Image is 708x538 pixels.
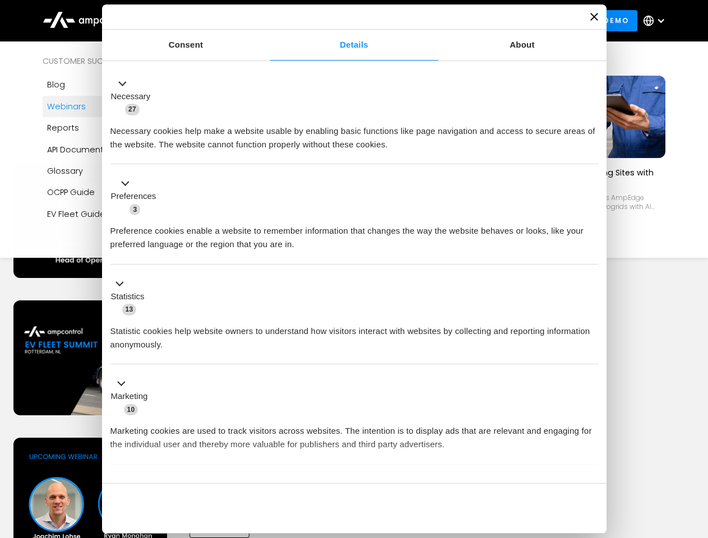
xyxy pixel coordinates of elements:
a: Blog [43,74,182,95]
a: EV Fleet Guide [43,203,182,225]
button: Unclassified (2) [110,477,202,491]
div: Glossary [47,165,83,177]
div: Preference cookies enable a website to remember information that changes the way the website beha... [110,216,598,251]
a: Consent [102,30,270,61]
span: 2 [185,479,196,490]
div: OCPP Guide [47,186,95,198]
div: Webinars [47,100,86,113]
div: Necessary cookies help make a website usable by enabling basic functions like page navigation and... [110,116,598,151]
button: Preferences (3) [110,177,163,216]
a: API Documentation [43,139,182,160]
button: Necessary (27) [110,77,158,116]
span: 27 [125,104,140,115]
a: OCPP Guide [43,182,182,203]
div: Customer success [43,55,182,67]
div: Statistic cookies help website owners to understand how visitors interact with websites by collec... [110,316,598,351]
label: Necessary [111,90,151,103]
div: API Documentation [47,143,125,156]
div: Reports [47,122,79,134]
button: Marketing (10) [110,377,155,416]
button: Statistics (13) [110,277,151,316]
a: Glossary [43,160,182,182]
label: Preferences [111,190,156,203]
label: Statistics [111,290,145,303]
a: Reports [43,117,182,138]
span: 3 [129,204,140,215]
div: EV Fleet Guide [47,208,105,220]
div: Marketing cookies are used to track visitors across websites. The intention is to display ads tha... [110,416,598,451]
div: Blog [47,78,65,91]
span: 10 [124,404,138,415]
a: About [438,30,607,61]
button: Close banner [590,13,598,21]
a: Details [270,30,438,61]
label: Marketing [111,390,148,403]
span: 13 [122,304,137,315]
button: Okay [437,492,598,525]
a: Webinars [43,96,182,117]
